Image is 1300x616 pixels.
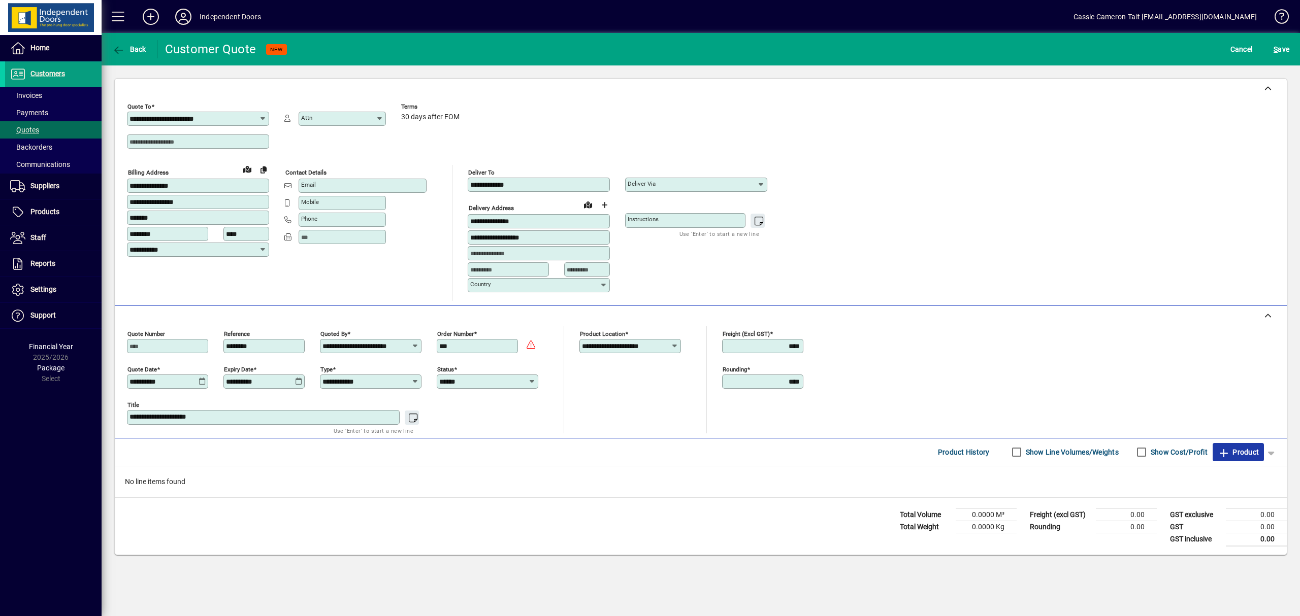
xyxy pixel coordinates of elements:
app-page-header-button: Back [102,40,157,58]
button: Back [110,40,149,58]
mat-label: Rounding [723,365,747,372]
span: ave [1274,41,1289,57]
button: Product History [934,443,994,461]
mat-label: Phone [301,215,317,222]
span: Support [30,311,56,319]
td: 0.0000 M³ [956,508,1017,521]
mat-label: Status [437,365,454,372]
span: Products [30,208,59,216]
mat-label: Quote date [127,365,157,372]
span: Invoices [10,91,42,99]
td: 0.00 [1226,508,1287,521]
span: Back [112,45,146,53]
mat-label: Mobile [301,198,319,206]
a: Knowledge Base [1267,2,1287,35]
mat-label: Email [301,181,316,188]
td: 0.00 [1226,521,1287,533]
div: Independent Doors [200,9,261,25]
td: Total Volume [895,508,956,521]
div: No line items found [115,466,1287,497]
mat-label: Attn [301,114,312,121]
mat-label: Instructions [628,216,659,223]
a: Communications [5,156,102,173]
td: Rounding [1025,521,1096,533]
a: Support [5,303,102,328]
a: Payments [5,104,102,121]
span: 30 days after EOM [401,113,460,121]
span: Settings [30,285,56,293]
td: GST exclusive [1165,508,1226,521]
td: 0.00 [1096,521,1157,533]
mat-label: Product location [580,330,625,337]
div: Customer Quote [165,41,256,57]
button: Cancel [1228,40,1255,58]
span: NEW [270,46,283,53]
mat-label: Freight (excl GST) [723,330,770,337]
span: Staff [30,233,46,242]
mat-hint: Use 'Enter' to start a new line [679,228,759,239]
a: Products [5,199,102,225]
label: Show Line Volumes/Weights [1024,447,1119,457]
span: S [1274,45,1278,53]
mat-label: Expiry date [224,365,253,372]
a: Invoices [5,87,102,104]
span: Product History [938,444,990,460]
a: Staff [5,225,102,251]
span: Payments [10,109,48,117]
span: Communications [10,160,70,168]
mat-label: Title [127,401,139,408]
span: Terms [401,104,462,110]
a: Backorders [5,139,102,156]
td: GST [1165,521,1226,533]
span: Quotes [10,126,39,134]
td: Total Weight [895,521,956,533]
label: Show Cost/Profit [1149,447,1208,457]
span: Suppliers [30,182,59,190]
td: GST inclusive [1165,533,1226,545]
td: 0.0000 Kg [956,521,1017,533]
span: Home [30,44,49,52]
a: Home [5,36,102,61]
span: Package [37,364,64,372]
mat-label: Deliver via [628,180,656,187]
td: Freight (excl GST) [1025,508,1096,521]
span: Product [1218,444,1259,460]
mat-label: Quoted by [320,330,347,337]
a: Quotes [5,121,102,139]
a: Reports [5,251,102,277]
span: Reports [30,259,55,267]
a: Suppliers [5,174,102,199]
span: Customers [30,70,65,78]
button: Choose address [596,197,612,213]
button: Save [1271,40,1292,58]
button: Copy to Delivery address [255,161,272,178]
td: 0.00 [1096,508,1157,521]
button: Product [1213,443,1264,461]
button: Profile [167,8,200,26]
a: View on map [239,161,255,177]
mat-label: Quote number [127,330,165,337]
mat-label: Country [470,281,491,288]
mat-label: Order number [437,330,474,337]
div: Cassie Cameron-Tait [EMAIL_ADDRESS][DOMAIN_NAME] [1074,9,1257,25]
span: Backorders [10,143,52,151]
mat-hint: Use 'Enter' to start a new line [334,425,413,436]
a: Settings [5,277,102,302]
button: Add [135,8,167,26]
mat-label: Type [320,365,333,372]
mat-label: Quote To [127,103,151,110]
td: 0.00 [1226,533,1287,545]
mat-label: Deliver To [468,169,495,176]
mat-label: Reference [224,330,250,337]
span: Financial Year [29,343,73,351]
a: View on map [580,196,596,213]
span: Cancel [1230,41,1253,57]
